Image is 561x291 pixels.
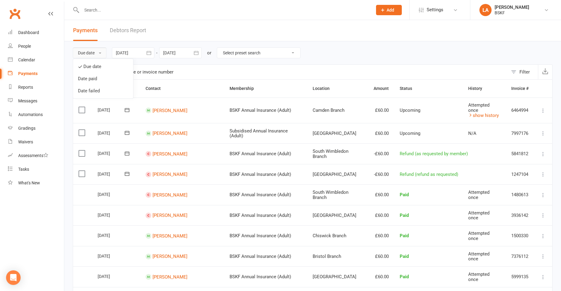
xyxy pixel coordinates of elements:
[230,274,291,279] span: BSKF Annual Insurance (Adult)
[153,254,187,259] a: [PERSON_NAME]
[400,233,409,238] span: Paid
[110,20,146,41] a: Debtors Report
[18,85,33,90] div: Reports
[98,169,126,179] div: [DATE]
[230,128,288,139] span: Subsidised Annual Insurance (Adult)
[153,108,187,113] a: [PERSON_NAME]
[224,80,307,98] th: Membership
[307,246,368,267] td: Bristol Branch
[18,180,40,185] div: What's New
[153,274,187,279] a: [PERSON_NAME]
[230,233,291,238] span: BSKF Annual Insurance (Adult)
[368,184,394,205] td: £60.00
[73,20,98,41] button: Payments
[230,213,291,218] span: BSKF Annual Insurance (Adult)
[376,5,402,15] button: Add
[8,176,64,190] a: What's New
[506,80,534,98] th: Invoice #
[368,143,394,164] td: -£60.00
[18,98,37,103] div: Messages
[508,65,538,79] button: Filter
[140,80,224,98] th: Contact
[98,190,126,199] div: [DATE]
[153,151,187,156] a: [PERSON_NAME]
[506,98,534,123] td: 6464994
[427,3,443,17] span: Settings
[307,266,368,287] td: [GEOGRAPHIC_DATA]
[230,254,291,259] span: BSKF Annual Insurance (Adult)
[73,27,98,33] span: Payments
[394,80,463,98] th: Status
[307,164,368,185] td: [GEOGRAPHIC_DATA]
[368,225,394,246] td: £60.00
[18,71,38,76] div: Payments
[8,135,64,149] a: Waivers
[387,8,394,12] span: Add
[368,80,394,98] th: Amount
[230,151,291,156] span: BSKF Annual Insurance (Adult)
[153,233,187,238] a: [PERSON_NAME]
[368,123,394,144] td: £60.00
[8,108,64,122] a: Automations
[468,251,489,262] span: Attempted once
[18,112,43,117] div: Automations
[463,80,506,98] th: History
[8,94,64,108] a: Messages
[18,139,33,144] div: Waivers
[153,192,187,197] a: [PERSON_NAME]
[468,131,476,136] span: N/A
[506,225,534,246] td: 1500330
[495,5,529,10] div: [PERSON_NAME]
[8,80,64,94] a: Reports
[230,172,291,177] span: BSKF Annual Insurance (Adult)
[506,164,534,185] td: 1247104
[98,210,126,220] div: [DATE]
[153,213,187,218] a: [PERSON_NAME]
[230,192,291,197] span: BSKF Annual Insurance (Adult)
[98,128,126,138] div: [DATE]
[506,246,534,267] td: 7376112
[468,113,499,118] a: show history
[73,47,106,58] button: Due date
[368,205,394,226] td: £60.00
[400,108,420,113] span: Upcoming
[506,205,534,226] td: 3936142
[400,131,420,136] span: Upcoming
[18,167,29,172] div: Tasks
[468,231,489,241] span: Attempted once
[400,151,468,156] span: Refund (as requested by member)
[479,4,492,16] div: LA
[519,68,530,76] div: Filter
[73,60,133,73] a: Due date
[506,184,534,205] td: 1480613
[307,205,368,226] td: [GEOGRAPHIC_DATA]
[368,246,394,267] td: £60.00
[468,272,489,282] span: Attempted once
[368,98,394,123] td: £60.00
[98,231,126,240] div: [DATE]
[73,65,508,79] input: Search by contact name or invoice number
[368,266,394,287] td: £60.00
[18,153,48,158] div: Assessments
[468,102,489,113] span: Attempted once
[153,131,187,136] a: [PERSON_NAME]
[400,213,409,218] span: Paid
[307,98,368,123] td: Camden Branch
[506,143,534,164] td: 5841812
[400,192,409,197] span: Paid
[230,108,291,113] span: BSKF Annual Insurance (Adult)
[307,225,368,246] td: Chiswick Branch
[8,163,64,176] a: Tasks
[8,122,64,135] a: Gradings
[18,30,39,35] div: Dashboard
[18,44,31,49] div: People
[8,149,64,163] a: Assessments
[307,123,368,144] td: [GEOGRAPHIC_DATA]
[400,274,409,279] span: Paid
[8,67,64,80] a: Payments
[307,184,368,205] td: South Wimbledon Branch
[7,6,22,21] a: Clubworx
[468,210,489,221] span: Attempted once
[506,123,534,144] td: 7997176
[6,270,21,285] div: Open Intercom Messenger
